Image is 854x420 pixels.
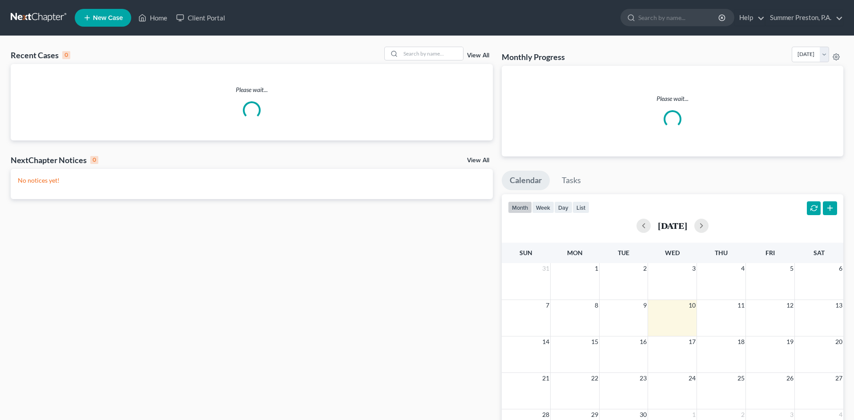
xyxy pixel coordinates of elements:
span: 14 [541,336,550,347]
span: 25 [737,373,745,384]
span: 27 [834,373,843,384]
span: 6 [838,263,843,274]
span: 4 [740,263,745,274]
span: 13 [834,300,843,311]
span: 24 [688,373,697,384]
p: Please wait... [11,85,493,94]
span: 30 [639,409,648,420]
span: 5 [789,263,794,274]
p: Please wait... [509,94,836,103]
p: No notices yet! [18,176,486,185]
span: 31 [541,263,550,274]
span: 17 [688,336,697,347]
input: Search by name... [401,47,463,60]
span: Thu [715,249,728,256]
span: Tue [618,249,629,256]
a: Home [134,10,172,26]
div: Recent Cases [11,50,70,60]
button: day [554,201,572,213]
span: 28 [541,409,550,420]
span: 2 [642,263,648,274]
input: Search by name... [638,9,720,26]
span: 4 [838,409,843,420]
a: View All [467,52,489,59]
span: 20 [834,336,843,347]
a: Summer Preston, P.A. [765,10,843,26]
span: Sun [520,249,532,256]
span: 9 [642,300,648,311]
span: 8 [594,300,599,311]
span: Wed [665,249,680,256]
span: Fri [765,249,775,256]
a: Calendar [502,171,550,190]
span: Mon [567,249,583,256]
span: 15 [590,336,599,347]
span: 1 [691,409,697,420]
button: list [572,201,589,213]
h3: Monthly Progress [502,52,565,62]
span: 29 [590,409,599,420]
div: NextChapter Notices [11,155,98,165]
span: 18 [737,336,745,347]
a: Tasks [554,171,589,190]
span: 3 [691,263,697,274]
button: month [508,201,532,213]
span: 16 [639,336,648,347]
span: 11 [737,300,745,311]
span: 1 [594,263,599,274]
span: 21 [541,373,550,384]
span: 2 [740,409,745,420]
span: 7 [545,300,550,311]
button: week [532,201,554,213]
span: 23 [639,373,648,384]
span: Sat [814,249,825,256]
span: 10 [688,300,697,311]
a: Help [735,10,765,26]
span: 3 [789,409,794,420]
a: View All [467,157,489,164]
span: New Case [93,15,123,21]
a: Client Portal [172,10,230,26]
span: 22 [590,373,599,384]
span: 19 [786,336,794,347]
div: 0 [62,51,70,59]
span: 26 [786,373,794,384]
span: 12 [786,300,794,311]
h2: [DATE] [658,221,687,230]
div: 0 [90,156,98,164]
